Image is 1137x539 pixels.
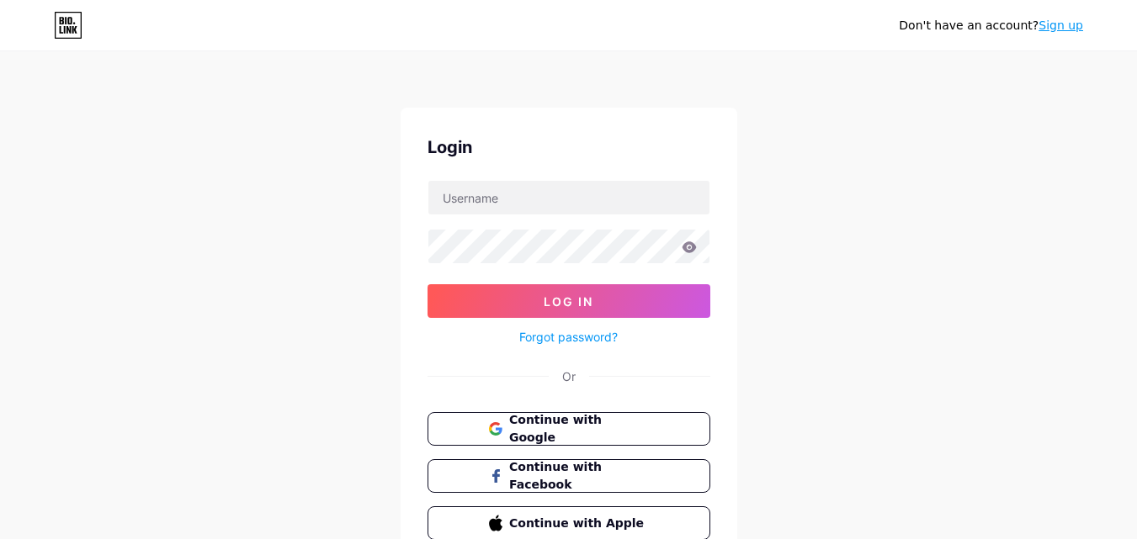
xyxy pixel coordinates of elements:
[899,17,1083,34] div: Don't have an account?
[428,284,710,318] button: Log In
[428,412,710,446] button: Continue with Google
[428,459,710,493] button: Continue with Facebook
[509,515,648,532] span: Continue with Apple
[509,411,648,447] span: Continue with Google
[544,294,593,309] span: Log In
[428,135,710,160] div: Login
[1039,18,1083,32] a: Sign up
[509,458,648,494] span: Continue with Facebook
[562,367,576,385] div: Or
[428,181,709,214] input: Username
[519,328,618,346] a: Forgot password?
